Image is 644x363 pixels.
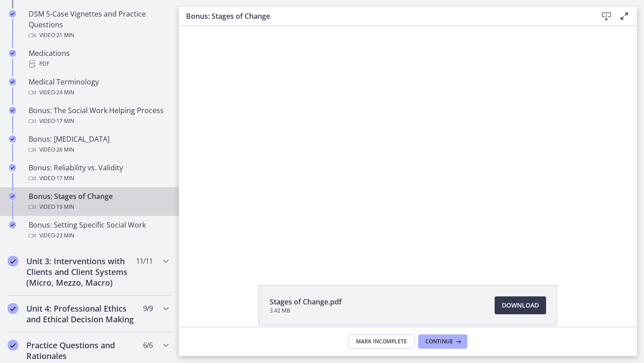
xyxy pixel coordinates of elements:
h2: Unit 4: Professional Ethics and Ethical Decision Making [26,303,136,325]
i: Completed [9,50,16,57]
span: · 17 min [55,173,74,184]
span: · 17 min [55,116,74,127]
button: Continue [418,334,467,349]
div: Bonus: Reliability vs. Validity [29,162,168,184]
span: 9 / 9 [143,303,153,314]
div: Video [29,144,168,155]
i: Completed [9,135,16,143]
div: Video [29,230,168,241]
h3: Bonus: Stages of Change [186,11,583,21]
div: DSM 5-Case Vignettes and Practice Questions [29,8,168,41]
span: 11 / 11 [136,256,153,266]
div: Video [29,116,168,127]
span: 3.42 MB [270,307,342,314]
i: Completed [8,340,18,350]
div: PDF [29,59,168,69]
span: · 23 min [55,230,74,241]
i: Completed [9,78,16,85]
i: Completed [9,221,16,228]
iframe: Video Lesson [179,26,637,265]
div: Bonus: Stages of Change [29,191,168,212]
div: Medical Terminology [29,76,168,98]
div: Bonus: [MEDICAL_DATA] [29,134,168,155]
a: Download [495,296,546,314]
span: · 26 min [55,144,74,155]
span: · 24 min [55,87,74,98]
div: Video [29,30,168,41]
span: Stages of Change.pdf [270,296,342,307]
div: Video [29,87,168,98]
h2: Practice Questions and Rationales [26,340,136,361]
span: Download [502,300,539,311]
span: 6 / 6 [143,340,153,350]
span: · 19 min [55,202,74,212]
div: Bonus: Setting Specific Social Work [29,219,168,241]
i: Completed [9,164,16,171]
button: Mark Incomplete [348,334,415,349]
i: Completed [8,256,18,266]
i: Completed [8,303,18,314]
i: Completed [9,193,16,200]
span: · 21 min [55,30,74,41]
div: Bonus: The Social Work Helping Process [29,105,168,127]
div: Video [29,173,168,184]
span: Mark Incomplete [356,338,407,345]
div: Video [29,202,168,212]
span: Continue [425,338,453,345]
div: Medications [29,48,168,69]
h2: Unit 3: Interventions with Clients and Client Systems (Micro, Mezzo, Macro) [26,256,136,288]
i: Completed [9,10,16,17]
i: Completed [9,107,16,114]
